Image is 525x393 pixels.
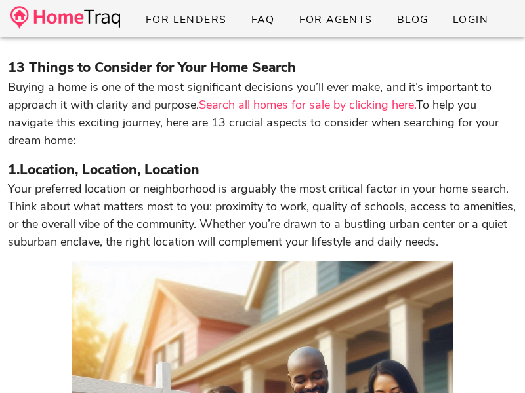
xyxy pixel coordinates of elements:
p: Buying a home is one of the most significant decisions you’ll ever make, and it’s important to ap... [8,79,517,149]
p: Your preferred location or neighborhood is arguably the most critical factor in your home search.... [8,180,517,251]
strong: Location, Location, Location [20,160,199,179]
a: For Lenders [135,8,238,31]
span: FAQ [251,12,275,27]
a: FAQ [240,8,285,31]
h3: 1. [8,160,517,181]
h3: 13 Things to Consider for Your Home Search [8,58,517,79]
span: For Lenders [145,12,227,27]
span: Blog [396,12,429,27]
a: Search all homes for sale by clicking here. [199,97,416,113]
img: desktop-logo.34a1112.png [10,6,120,29]
a: Blog [386,8,439,31]
a: Login [442,8,499,31]
a: For Agents [287,8,383,31]
span: Login [452,12,488,27]
span: For Agents [298,12,372,27]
